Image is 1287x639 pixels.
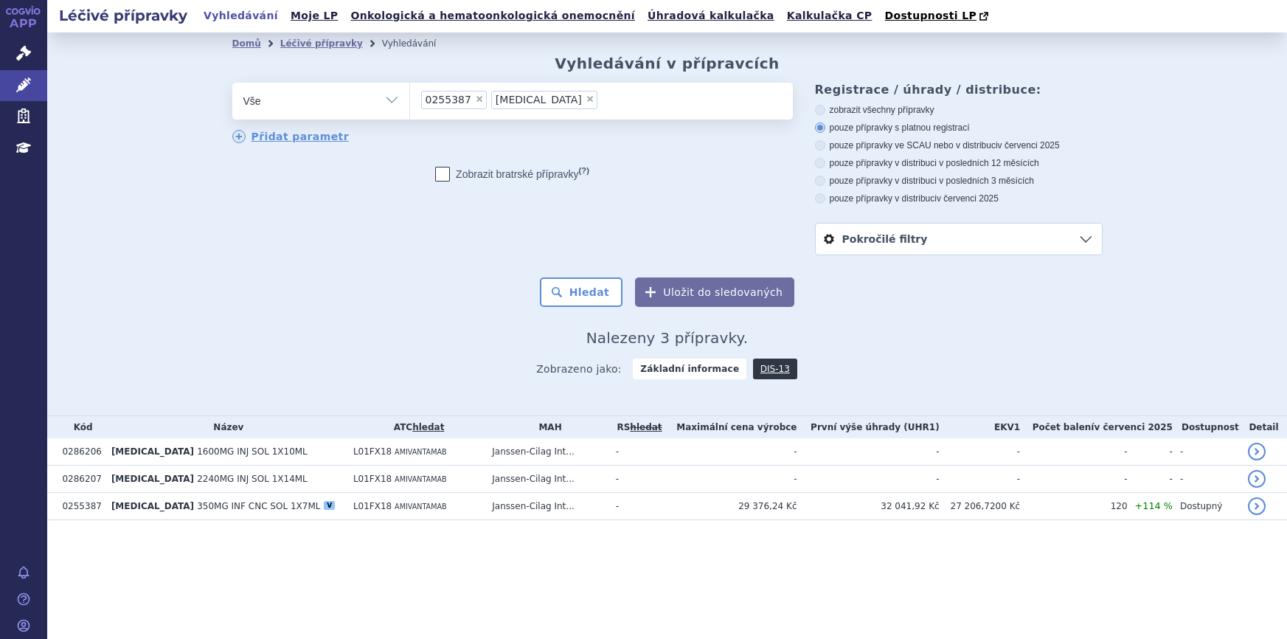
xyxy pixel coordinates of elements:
label: zobrazit všechny přípravky [815,104,1103,116]
th: ATC [346,416,485,438]
button: Uložit do sledovaných [635,277,794,307]
a: detail [1248,470,1266,488]
abbr: (?) [579,166,589,176]
th: Počet balení [1020,416,1173,438]
td: - [797,438,939,466]
span: L01FX18 [353,501,392,511]
td: - [663,466,797,493]
button: Hledat [540,277,623,307]
span: [MEDICAL_DATA] [111,474,194,484]
span: Nalezeny 3 přípravky. [586,329,749,347]
span: AMIVANTAMAB [395,475,446,483]
span: v červenci 2025 [998,140,1060,151]
span: [MEDICAL_DATA] [111,501,194,511]
td: 27 206,7200 Kč [940,493,1021,520]
span: v červenci 2025 [937,193,999,204]
h3: Registrace / úhrady / distribuce: [815,83,1103,97]
th: MAH [485,416,608,438]
h2: Vyhledávání v přípravcích [555,55,780,72]
th: Název [104,416,346,438]
td: 0286207 [55,466,103,493]
span: AMIVANTAMAB [395,502,446,511]
a: vyhledávání neobsahuje žádnou platnou referenční skupinu [630,422,662,432]
td: - [1173,438,1241,466]
td: 29 376,24 Kč [663,493,797,520]
a: detail [1248,443,1266,460]
span: AMIVANTAMAB [395,448,446,456]
td: - [608,493,663,520]
span: 0255387 [426,94,471,105]
span: v červenci 2025 [1094,422,1172,432]
span: L01FX18 [353,474,392,484]
label: pouze přípravky v distribuci v posledních 3 měsících [815,175,1103,187]
th: RS [608,416,663,438]
td: Janssen-Cilag Int... [485,466,608,493]
th: EKV1 [940,416,1021,438]
span: [MEDICAL_DATA] [496,94,582,105]
th: První výše úhrady (UHR1) [797,416,939,438]
span: × [586,94,594,103]
td: 32 041,92 Kč [797,493,939,520]
a: Moje LP [286,6,342,26]
h2: Léčivé přípravky [47,5,199,26]
label: pouze přípravky v distribuci v posledních 12 měsících [815,157,1103,169]
th: Maximální cena výrobce [663,416,797,438]
a: Dostupnosti LP [880,6,996,27]
td: - [608,466,663,493]
th: Dostupnost [1173,416,1241,438]
span: 350MG INF CNC SOL 1X7ML [197,501,320,511]
td: - [1020,438,1127,466]
del: hledat [630,422,662,432]
span: Zobrazeno jako: [536,359,622,379]
div: V [324,501,335,510]
label: pouze přípravky ve SCAU nebo v distribuci [815,139,1103,151]
td: - [1020,466,1127,493]
td: - [797,466,939,493]
span: L01FX18 [353,446,392,457]
a: hledat [412,422,444,432]
a: Úhradová kalkulačka [643,6,779,26]
td: - [1128,466,1173,493]
a: detail [1248,497,1266,515]
a: Domů [232,38,261,49]
a: Vyhledávání [199,6,282,26]
td: - [940,466,1021,493]
label: Zobrazit bratrské přípravky [435,167,589,182]
td: Janssen-Cilag Int... [485,493,608,520]
td: 0255387 [55,493,103,520]
td: - [940,438,1021,466]
a: Přidat parametr [232,130,350,143]
label: pouze přípravky s platnou registrací [815,122,1103,134]
strong: Základní informace [633,359,746,379]
td: - [608,438,663,466]
td: 120 [1020,493,1127,520]
span: 1600MG INJ SOL 1X10ML [197,446,308,457]
span: 2240MG INJ SOL 1X14ML [197,474,308,484]
a: Onkologická a hematoonkologická onemocnění [346,6,639,26]
span: Dostupnosti LP [884,10,976,21]
td: Janssen-Cilag Int... [485,438,608,466]
a: Léčivé přípravky [280,38,363,49]
a: Pokročilé filtry [816,224,1102,255]
td: Dostupný [1173,493,1241,520]
li: Vyhledávání [382,32,456,55]
span: [MEDICAL_DATA] [111,446,194,457]
td: - [663,438,797,466]
td: - [1128,438,1173,466]
span: +114 % [1135,500,1173,511]
td: 0286206 [55,438,103,466]
a: Kalkulačka CP [783,6,877,26]
a: DIS-13 [753,359,797,379]
span: × [475,94,484,103]
th: Kód [55,416,103,438]
th: Detail [1241,416,1287,438]
input: 0255387[MEDICAL_DATA] [602,90,610,108]
td: - [1173,466,1241,493]
label: pouze přípravky v distribuci [815,193,1103,204]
